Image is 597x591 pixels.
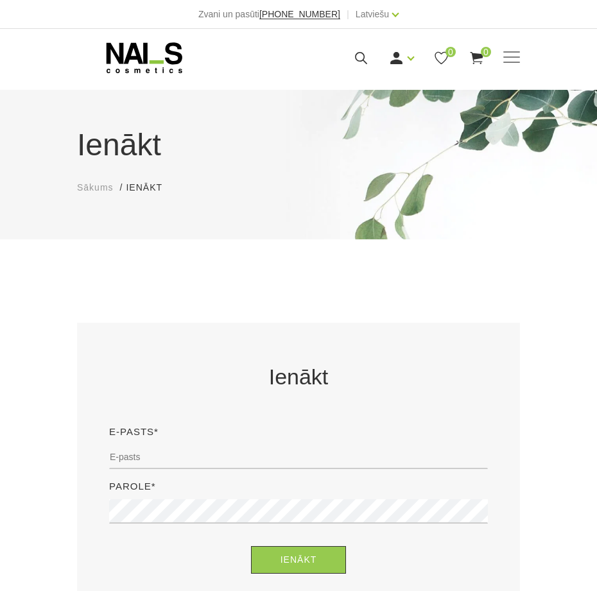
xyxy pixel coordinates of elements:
[481,47,491,57] span: 0
[77,122,520,168] h1: Ienākt
[77,181,114,194] a: Sākums
[433,50,449,66] a: 0
[109,445,488,469] input: E-pasts
[198,6,340,22] div: Zvani un pasūti
[251,546,347,574] button: Ienākt
[446,47,456,57] span: 0
[259,10,340,19] a: [PHONE_NUMBER]
[259,9,340,19] span: [PHONE_NUMBER]
[507,550,591,591] iframe: chat widget
[109,361,488,392] h2: Ienākt
[356,6,389,22] a: Latviešu
[109,479,156,494] label: Parole*
[469,50,485,66] a: 0
[126,181,175,194] li: Ienākt
[347,6,349,22] span: |
[77,182,114,193] span: Sākums
[109,424,159,440] label: E-pasts*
